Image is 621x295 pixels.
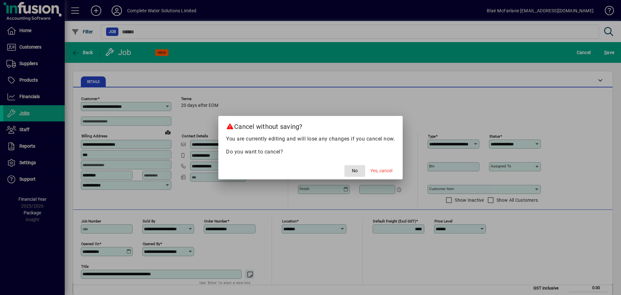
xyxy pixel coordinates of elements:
[226,135,395,143] p: You are currently editing and will lose any changes if you cancel now.
[352,167,358,174] span: No
[218,116,403,135] h2: Cancel without saving?
[344,165,365,177] button: No
[226,148,395,156] p: Do you want to cancel?
[370,167,392,174] span: Yes, cancel
[368,165,395,177] button: Yes, cancel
